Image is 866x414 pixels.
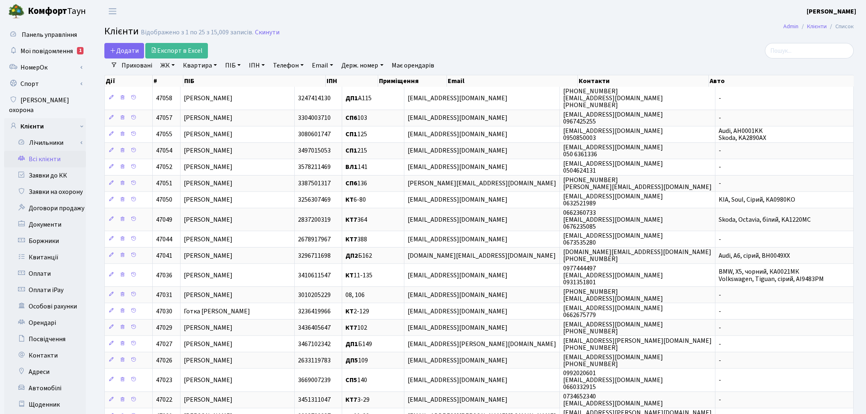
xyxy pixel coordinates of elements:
span: [EMAIL_ADDRESS][DOMAIN_NAME] 050 6361336 [563,143,663,159]
span: [PHONE_NUMBER] [EMAIL_ADDRESS][DOMAIN_NAME] [PHONE_NUMBER] [563,87,663,110]
th: ПІБ [183,75,326,87]
span: [EMAIL_ADDRESS][PERSON_NAME][DOMAIN_NAME] [PHONE_NUMBER] [563,336,712,352]
span: 2678917967 [298,235,331,244]
span: 364 [345,215,367,224]
span: [PERSON_NAME] [184,196,232,205]
img: logo.png [8,3,25,20]
span: [PERSON_NAME] [184,396,232,405]
span: [PERSON_NAME] [184,271,232,280]
span: 0662360733 [EMAIL_ADDRESS][DOMAIN_NAME] 0676235085 [563,208,663,231]
span: [PERSON_NAME] [184,340,232,349]
span: 47027 [156,340,172,349]
span: Таун [28,4,86,18]
a: Телефон [270,59,307,72]
b: СП6 [345,179,357,188]
span: [EMAIL_ADDRESS][PERSON_NAME][DOMAIN_NAME] [408,340,556,349]
span: [PERSON_NAME] [184,323,232,332]
a: ІПН [246,59,268,72]
span: 3080601747 [298,130,331,139]
a: Особові рахунки [4,298,86,315]
span: 47022 [156,396,172,405]
span: 47051 [156,179,172,188]
span: 140 [345,376,367,385]
span: 0992020601 [EMAIL_ADDRESS][DOMAIN_NAME] 0660332915 [563,369,663,391]
span: 0734652340 [EMAIL_ADDRESS][DOMAIN_NAME] [563,392,663,408]
a: Заявки до КК [4,167,86,184]
span: 3247414130 [298,94,331,103]
span: [PERSON_NAME] [184,114,232,123]
span: [PERSON_NAME] [184,179,232,188]
span: [EMAIL_ADDRESS][DOMAIN_NAME] [408,323,507,332]
b: ДП1 [345,94,358,103]
span: [PERSON_NAME] [184,235,232,244]
b: КТ7 [345,323,357,332]
span: 109 [345,356,368,365]
a: Лічильники [9,135,86,151]
span: 3010205229 [298,290,331,299]
a: Щоденник [4,396,86,413]
input: Пошук... [765,43,854,59]
span: Панель управління [22,30,77,39]
span: 11-135 [345,271,372,280]
span: 3236419966 [298,307,331,316]
span: 47050 [156,196,172,205]
span: [EMAIL_ADDRESS][DOMAIN_NAME] [408,356,507,365]
span: 102 [345,323,367,332]
span: [PERSON_NAME] [184,94,232,103]
span: - [719,307,721,316]
a: Автомобілі [4,380,86,396]
span: - [719,163,721,172]
a: Контакти [4,347,86,364]
span: 215 [345,146,367,155]
span: [EMAIL_ADDRESS][DOMAIN_NAME] [408,163,507,172]
span: 3578211469 [298,163,331,172]
span: 47058 [156,94,172,103]
a: Документи [4,216,86,233]
a: Квартира [180,59,220,72]
a: Договори продажу [4,200,86,216]
span: [EMAIL_ADDRESS][DOMAIN_NAME] [408,114,507,123]
span: 47054 [156,146,172,155]
b: КТ [345,196,354,205]
span: 3467102342 [298,340,331,349]
span: [EMAIL_ADDRESS][DOMAIN_NAME] 0504624131 [563,159,663,175]
span: 47044 [156,235,172,244]
span: [PHONE_NUMBER] [PERSON_NAME][EMAIL_ADDRESS][DOMAIN_NAME] [563,175,712,191]
span: [PERSON_NAME] [184,146,232,155]
span: Audi, AH0001KK Skoda, KA2890AX [719,126,766,142]
b: СП1 [345,146,357,155]
a: Держ. номер [338,59,386,72]
span: 2837200319 [298,215,331,224]
a: Додати [104,43,144,59]
b: ДП5 [345,356,358,365]
span: 136 [345,179,367,188]
span: 3296711698 [298,251,331,260]
span: Мої повідомлення [20,47,73,56]
b: ДП1 [345,340,358,349]
span: 47041 [156,251,172,260]
a: Клієнти [4,118,86,135]
span: [EMAIL_ADDRESS][DOMAIN_NAME] [408,196,507,205]
button: Переключити навігацію [102,4,123,18]
b: СП5 [345,376,357,385]
span: [EMAIL_ADDRESS][DOMAIN_NAME] [408,130,507,139]
a: НомерОк [4,59,86,76]
span: [EMAIL_ADDRESS][DOMAIN_NAME] [408,94,507,103]
a: ПІБ [222,59,244,72]
span: 08, 106 [345,290,365,299]
span: Audi, A6, сірий, ВН0049ХХ [719,251,790,260]
b: [PERSON_NAME] [807,7,856,16]
span: [EMAIL_ADDRESS][DOMAIN_NAME] [408,235,507,244]
b: ДП2 [345,251,358,260]
span: [PERSON_NAME] [184,356,232,365]
span: - [719,94,721,103]
a: Мої повідомлення1 [4,43,86,59]
span: [PHONE_NUMBER] [EMAIL_ADDRESS][DOMAIN_NAME] [563,287,663,303]
a: Посвідчення [4,331,86,347]
a: ЖК [157,59,178,72]
th: Приміщення [378,75,447,87]
span: [EMAIL_ADDRESS][DOMAIN_NAME] [408,271,507,280]
div: 1 [77,47,83,54]
span: - [719,356,721,365]
span: [DOMAIN_NAME][EMAIL_ADDRESS][DOMAIN_NAME] [408,251,556,260]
